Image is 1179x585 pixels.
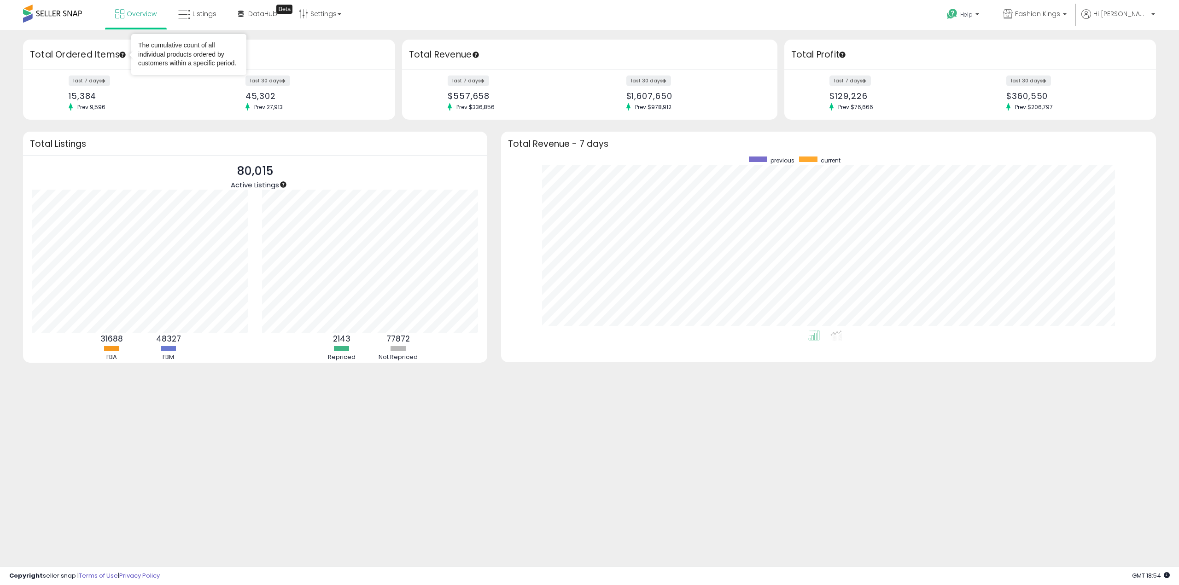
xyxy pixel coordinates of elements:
[314,353,369,362] div: Repriced
[791,48,1150,61] h3: Total Profit
[245,91,379,101] div: 45,302
[69,75,110,86] label: last 7 days
[960,11,973,18] span: Help
[452,103,499,111] span: Prev: $336,856
[472,51,480,59] div: Tooltip anchor
[821,156,840,164] span: current
[127,9,157,18] span: Overview
[371,353,426,362] div: Not Repriced
[141,353,196,362] div: FBM
[245,75,290,86] label: last 30 days
[193,9,216,18] span: Listings
[276,5,292,14] div: Tooltip anchor
[834,103,878,111] span: Prev: $76,666
[100,333,123,344] b: 31688
[448,91,583,101] div: $557,658
[156,333,181,344] b: 48327
[829,91,963,101] div: $129,226
[73,103,110,111] span: Prev: 9,596
[84,353,140,362] div: FBA
[69,91,202,101] div: 15,384
[940,1,988,30] a: Help
[250,103,287,111] span: Prev: 27,913
[231,180,279,190] span: Active Listings
[333,333,350,344] b: 2143
[626,91,761,101] div: $1,607,650
[946,8,958,20] i: Get Help
[1006,91,1140,101] div: $360,550
[626,75,671,86] label: last 30 days
[386,333,410,344] b: 77872
[1006,75,1051,86] label: last 30 days
[1093,9,1149,18] span: Hi [PERSON_NAME]
[770,156,794,164] span: previous
[829,75,871,86] label: last 7 days
[118,51,127,59] div: Tooltip anchor
[30,140,480,147] h3: Total Listings
[248,9,277,18] span: DataHub
[231,162,279,180] p: 80,015
[508,140,1150,147] h3: Total Revenue - 7 days
[30,48,388,61] h3: Total Ordered Items
[838,51,846,59] div: Tooltip anchor
[279,180,287,189] div: Tooltip anchor
[138,41,239,68] div: The cumulative count of all individual products ordered by customers within a specific period.
[630,103,676,111] span: Prev: $978,912
[1010,103,1057,111] span: Prev: $206,797
[1081,9,1155,30] a: Hi [PERSON_NAME]
[409,48,770,61] h3: Total Revenue
[1015,9,1060,18] span: Fashion Kings
[448,75,489,86] label: last 7 days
